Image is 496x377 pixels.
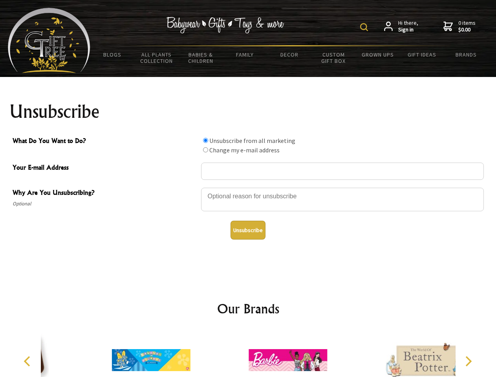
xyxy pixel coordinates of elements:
img: product search [360,23,368,31]
label: Change my e-mail address [209,146,280,154]
a: Grown Ups [355,46,400,63]
input: What Do You Want to Do? [203,138,208,143]
a: Brands [444,46,489,63]
span: What Do You Want to Do? [13,136,197,147]
a: Gift Ideas [400,46,444,63]
a: Family [223,46,267,63]
a: Hi there,Sign in [384,20,418,33]
textarea: Why Are You Unsubscribing? [201,188,484,211]
a: All Plants Collection [135,46,179,69]
img: Babyware - Gifts - Toys and more... [8,8,90,73]
span: Hi there, [398,20,418,33]
input: What Do You Want to Do? [203,147,208,152]
h1: Unsubscribe [9,102,487,121]
h2: Our Brands [16,299,481,318]
input: Your E-mail Address [201,163,484,180]
span: Why Are You Unsubscribing? [13,188,197,199]
a: 0 items$0.00 [443,20,476,33]
button: Previous [20,353,37,370]
img: Babywear - Gifts - Toys & more [167,17,284,33]
button: Next [459,353,477,370]
a: Custom Gift Box [311,46,356,69]
a: BLOGS [90,46,135,63]
span: Optional [13,199,197,209]
strong: Sign in [398,26,418,33]
button: Unsubscribe [231,221,265,240]
span: Your E-mail Address [13,163,197,174]
a: Babies & Children [179,46,223,69]
a: Decor [267,46,311,63]
strong: $0.00 [458,26,476,33]
label: Unsubscribe from all marketing [209,137,295,145]
span: 0 items [458,19,476,33]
